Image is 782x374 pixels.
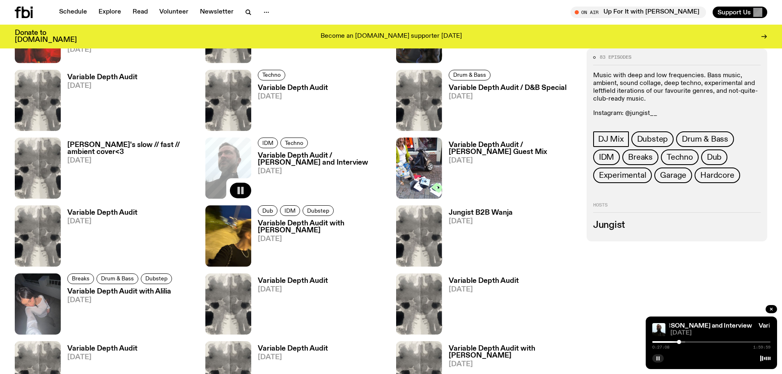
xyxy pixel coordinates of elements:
button: Support Us [713,7,767,18]
a: Dub [701,149,727,165]
h3: Variable Depth Audit with Alilia [67,288,174,295]
button: On AirUp For It with [PERSON_NAME] [571,7,706,18]
span: [DATE] [258,93,328,100]
span: Dubstep [145,275,167,282]
span: Dub [707,153,722,162]
h3: Variable Depth Audit [449,278,519,285]
a: Dubstep [141,273,172,284]
a: Jungist B2B Wanja[DATE] [442,209,513,266]
a: Variable Depth Audit[DATE] [442,278,519,335]
h3: Variable Depth Audit [258,85,328,92]
h3: Variable Depth Audit [67,74,138,81]
a: Drum & Bass [676,131,734,147]
a: Breaks [622,149,658,165]
span: Hardcore [700,171,734,180]
span: [DATE] [258,354,328,361]
a: Dubstep [303,205,334,216]
a: Variable Depth Audit with Alilia[DATE] [61,288,174,335]
span: [DATE] [258,286,328,293]
img: A black and white Rorschach [396,205,442,266]
p: Music with deep and low frequencies. Bass music, ambient, sound collage, deep techno, experimenta... [593,72,761,103]
span: IDM [284,208,296,214]
span: [DATE] [449,361,577,368]
img: A black and white Rorschach [15,205,61,266]
span: Support Us [718,9,751,16]
img: A black and white Rorschach [205,70,251,131]
a: Techno [661,149,699,165]
a: Hardcore [695,167,740,183]
span: [DATE] [449,218,513,225]
a: Variable Depth Audit / [PERSON_NAME] and Interview [590,323,752,329]
a: Techno [258,70,285,80]
span: Dubstep [637,135,668,144]
span: 83 episodes [600,55,631,60]
span: 0:27:08 [652,345,670,349]
span: DJ Mix [598,135,624,144]
span: Experimental [599,171,647,180]
span: IDM [262,140,273,146]
a: [PERSON_NAME]'s slow // fast // ambient cover<3[DATE] [61,142,195,199]
a: Garage [654,167,692,183]
span: [DATE] [670,330,771,336]
span: Drum & Bass [101,275,134,282]
span: Techno [262,72,281,78]
span: [DATE] [67,297,174,304]
h3: Donate to [DOMAIN_NAME] [15,30,77,44]
a: Volunteer [154,7,193,18]
span: Techno [667,153,693,162]
a: Variable Depth Audit with [PERSON_NAME][DATE] [251,220,386,266]
h3: Variable Depth Audit / [PERSON_NAME] and Interview [258,152,386,166]
span: Dub [262,208,273,214]
img: A black and white Rorschach [15,70,61,131]
span: 1:59:59 [753,345,771,349]
span: Drum & Bass [453,72,486,78]
span: [DATE] [67,354,138,361]
h3: Variable Depth Audit [258,345,328,352]
p: Instagram: @jungist__ [593,110,761,117]
span: [DATE] [449,93,566,100]
a: Variable Depth Audit / D&B Special[DATE] [442,85,566,131]
a: Breaks [67,273,94,284]
a: Variable Depth Audit / [PERSON_NAME] Guest Mix[DATE] [442,142,577,199]
h3: Variable Depth Audit with [PERSON_NAME] [258,220,386,234]
a: IDM [280,205,300,216]
img: DJ Marcelle [396,138,442,199]
span: [DATE] [258,168,386,175]
img: A black and white Rorschach [205,273,251,335]
span: Drum & Bass [682,135,728,144]
a: Explore [94,7,126,18]
h3: Variable Depth Audit [67,345,138,352]
h3: Jungist [593,221,761,230]
a: Techno [280,138,308,148]
span: [DATE] [67,218,138,225]
h3: Variable Depth Audit [258,278,328,285]
a: Schedule [54,7,92,18]
h3: Jungist B2B Wanja [449,209,513,216]
a: IDM [593,149,620,165]
a: Drum & Bass [449,70,491,80]
a: Dubstep [631,131,674,147]
span: [DATE] [449,157,577,164]
span: Techno [285,140,303,146]
a: Experimental [593,167,652,183]
img: A black and white Rorschach [396,70,442,131]
img: A black and white Rorschach [15,138,61,199]
span: [DATE] [67,46,195,53]
span: [DATE] [67,157,195,164]
h3: [PERSON_NAME]'s slow // fast // ambient cover<3 [67,142,195,156]
span: Garage [660,171,686,180]
span: Breaks [628,153,653,162]
h3: Variable Depth Audit / [PERSON_NAME] Guest Mix [449,142,577,156]
h3: Variable Depth Audit / D&B Special [449,85,566,92]
a: Read [128,7,153,18]
a: Newsletter [195,7,238,18]
h3: Variable Depth Audit [67,209,138,216]
p: Become an [DOMAIN_NAME] supporter [DATE] [321,33,462,40]
a: Variable Depth Audit / [PERSON_NAME] and Interview[DATE] [251,152,386,199]
h2: Hosts [593,203,761,213]
span: [DATE] [258,236,386,243]
span: IDM [599,153,614,162]
span: [DATE] [449,286,519,293]
a: IDM [258,138,278,148]
h3: Variable Depth Audit with [PERSON_NAME] [449,345,577,359]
